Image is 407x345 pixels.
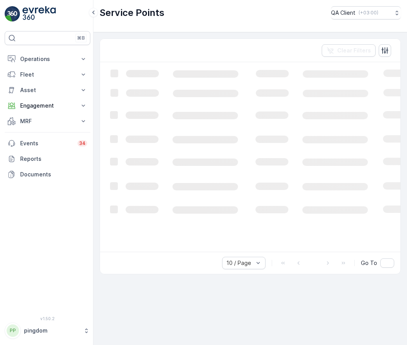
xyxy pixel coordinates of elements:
p: Service Points [100,7,164,19]
p: Asset [20,86,75,94]
p: ( +03:00 ) [359,10,378,16]
p: Engagement [20,102,75,110]
p: QA Client [331,9,355,17]
p: Events [20,139,73,147]
span: v 1.50.2 [5,316,90,321]
p: pingdom [24,327,79,335]
a: Documents [5,167,90,182]
button: PPpingdom [5,322,90,339]
button: QA Client(+03:00) [331,6,401,19]
p: Operations [20,55,75,63]
span: Go To [361,259,377,267]
a: Events34 [5,136,90,151]
p: Documents [20,171,87,178]
p: Fleet [20,71,75,78]
div: PP [7,324,19,337]
p: ⌘B [77,35,85,41]
p: 34 [79,140,86,146]
a: Reports [5,151,90,167]
button: Operations [5,51,90,67]
button: MRF [5,113,90,129]
button: Fleet [5,67,90,82]
button: Asset [5,82,90,98]
img: logo [5,6,20,22]
button: Clear Filters [322,44,376,57]
p: Clear Filters [337,47,371,54]
p: MRF [20,117,75,125]
img: logo_light-DOdMpM7g.png [22,6,56,22]
p: Reports [20,155,87,163]
button: Engagement [5,98,90,113]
